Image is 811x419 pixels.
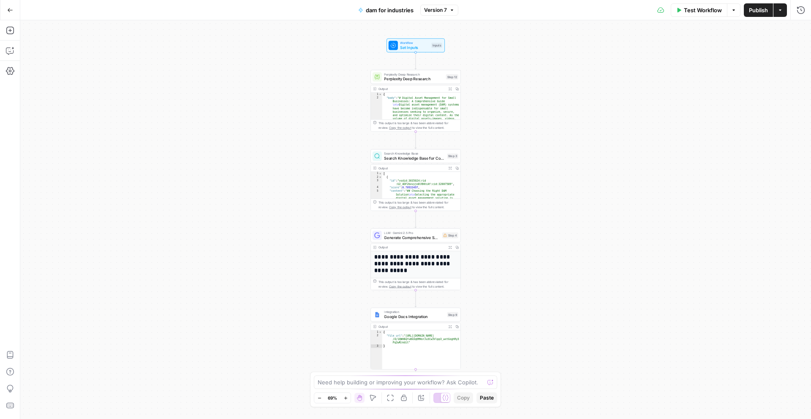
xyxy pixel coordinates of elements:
[353,3,419,17] button: dam for industries
[384,310,444,314] span: Integration
[415,290,416,307] g: Edge from step_4 to step_9
[442,232,458,238] div: Step 4
[384,314,444,320] span: Google Docs Integration
[671,3,727,17] button: Test Workflow
[370,149,461,211] div: Search Knowledge BaseSearch Knowledge Base for Competitor AnalysisStep 3Output[ { "id":"vsdid:303...
[384,234,440,240] span: Generate Comprehensive SEO Content
[384,155,444,161] span: Search Knowledge Base for Competitor Analysis
[378,93,382,96] span: Toggle code folding, rows 1 through 3
[374,312,380,318] img: Instagram%20post%20-%201%201.png
[371,344,382,348] div: 3
[415,52,416,69] g: Edge from start to step_12
[378,330,382,334] span: Toggle code folding, rows 1 through 3
[378,166,445,170] div: Output
[415,132,416,149] g: Edge from step_12 to step_3
[684,6,722,14] span: Test Workflow
[378,324,445,329] div: Output
[370,38,461,52] div: WorkflowSet InputsInputs
[371,172,382,175] div: 1
[400,41,429,45] span: Workflow
[378,172,382,175] span: Toggle code folding, rows 1 through 7
[480,394,494,402] span: Paste
[415,211,416,228] g: Edge from step_3 to step_4
[328,395,337,401] span: 69%
[378,87,445,91] div: Output
[370,307,461,369] div: IntegrationGoogle Docs IntegrationStep 9Output{ "file_url":"[URL][DOMAIN_NAME] /d/1QWH8qYu8kUq6MH...
[384,76,444,82] span: Perplexity Deep Research
[476,392,497,403] button: Paste
[389,126,411,130] span: Copy the output
[371,186,382,189] div: 4
[389,285,411,288] span: Copy the output
[447,312,458,317] div: Step 9
[400,44,429,50] span: Set Inputs
[371,175,382,179] div: 2
[424,6,447,14] span: Version 7
[371,330,382,334] div: 1
[389,205,411,209] span: Copy the output
[384,151,444,156] span: Search Knowledge Base
[384,231,440,235] span: LLM · Gemini 2.5 Pro
[378,175,382,179] span: Toggle code folding, rows 2 through 6
[366,6,414,14] span: dam for industries
[371,93,382,96] div: 1
[371,179,382,186] div: 3
[384,72,444,76] span: Perplexity Deep Research
[378,279,458,288] div: This output is too large & has been abbreviated for review. to view the full content.
[378,245,445,250] div: Output
[457,394,470,402] span: Copy
[378,121,458,130] div: This output is too large & has been abbreviated for review. to view the full content.
[371,334,382,344] div: 2
[370,70,461,131] div: Perplexity Deep ResearchPerplexity Deep ResearchStep 12Output{ "body":"# Digital Asset Management...
[749,6,768,14] span: Publish
[420,5,458,16] button: Version 7
[431,43,442,48] div: Inputs
[446,74,458,79] div: Step 12
[447,153,458,158] div: Step 3
[454,392,473,403] button: Copy
[378,200,458,209] div: This output is too large & has been abbreviated for review. to view the full content.
[744,3,773,17] button: Publish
